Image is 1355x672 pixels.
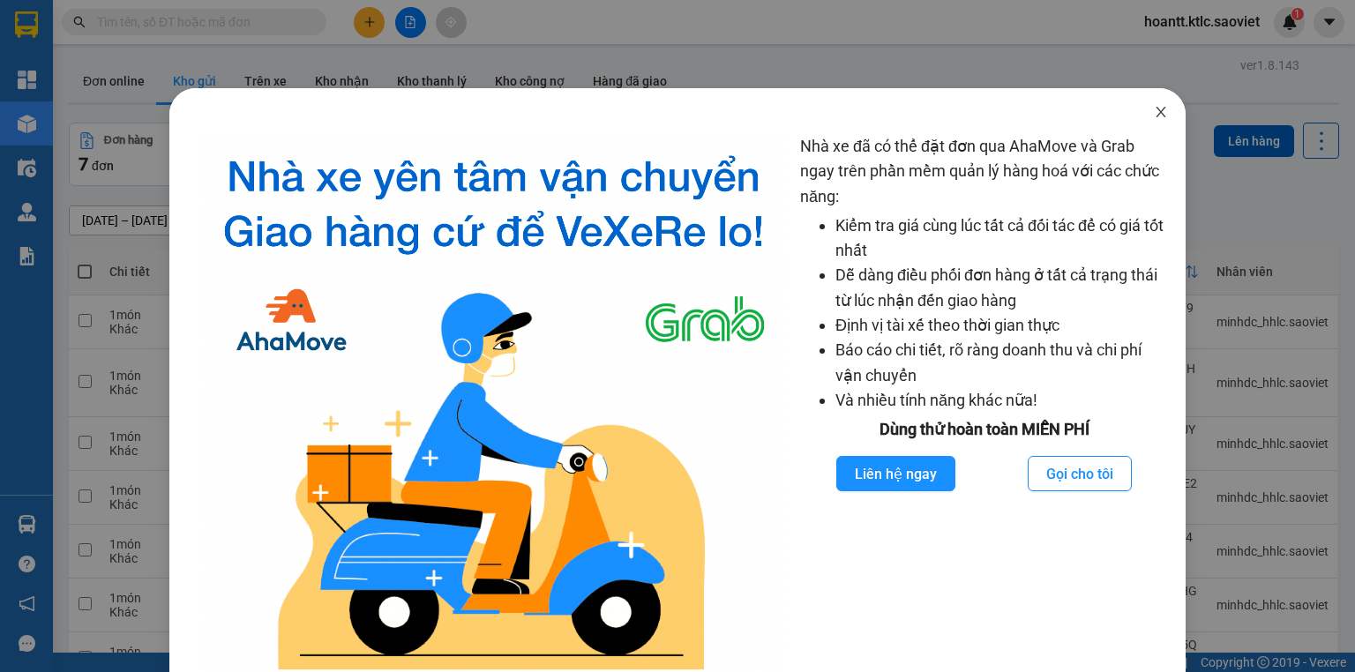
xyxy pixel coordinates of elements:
li: Kiểm tra giá cùng lúc tất cả đối tác để có giá tốt nhất [835,213,1168,264]
div: Dùng thử hoàn toàn MIỄN PHÍ [800,417,1168,442]
span: Gọi cho tôi [1046,463,1113,485]
button: Close [1136,88,1186,138]
span: Liên hệ ngay [855,463,937,485]
li: Và nhiều tính năng khác nữa! [835,388,1168,413]
span: close [1154,105,1168,119]
li: Định vị tài xế theo thời gian thực [835,313,1168,338]
li: Báo cáo chi tiết, rõ ràng doanh thu và chi phí vận chuyển [835,338,1168,388]
button: Liên hệ ngay [836,456,955,491]
button: Gọi cho tôi [1028,456,1132,491]
li: Dễ dàng điều phối đơn hàng ở tất cả trạng thái từ lúc nhận đến giao hàng [835,263,1168,313]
